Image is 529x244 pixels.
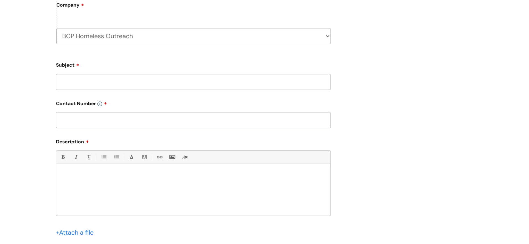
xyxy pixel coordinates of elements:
[99,153,108,161] a: • Unordered List (Ctrl-Shift-7)
[112,153,121,161] a: 1. Ordered List (Ctrl-Shift-8)
[97,101,102,106] img: info-icon.svg
[56,136,331,145] label: Description
[71,153,80,161] a: Italic (Ctrl-I)
[155,153,163,161] a: Link
[84,153,93,161] a: Underline(Ctrl-U)
[56,227,98,238] div: Attach a file
[168,153,176,161] a: Insert Image...
[56,228,59,237] span: +
[56,98,331,107] label: Contact Number
[127,153,136,161] a: Font Color
[58,153,67,161] a: Bold (Ctrl-B)
[140,153,149,161] a: Back Color
[181,153,189,161] a: Remove formatting (Ctrl-\)
[56,60,331,68] label: Subject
